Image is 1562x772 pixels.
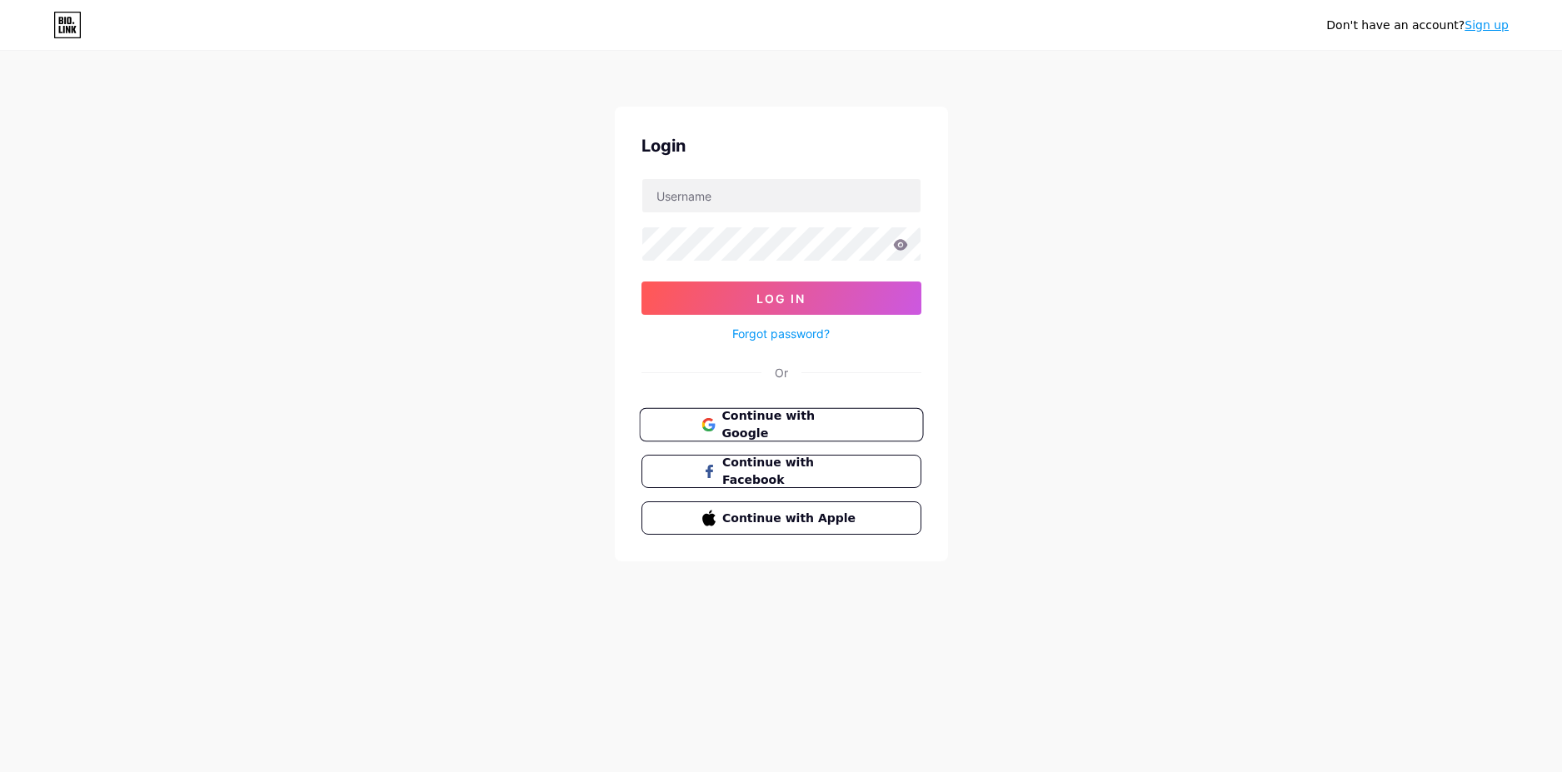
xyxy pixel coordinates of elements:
button: Continue with Facebook [641,455,921,488]
button: Continue with Google [639,408,923,442]
a: Sign up [1465,18,1509,32]
div: Don't have an account? [1326,17,1509,34]
span: Continue with Apple [722,510,860,527]
input: Username [642,179,921,212]
span: Log In [756,291,806,306]
div: Login [641,133,921,158]
div: Or [775,364,788,381]
a: Forgot password? [732,325,830,342]
span: Continue with Facebook [722,454,860,489]
a: Continue with Google [641,408,921,441]
button: Log In [641,281,921,315]
span: Continue with Google [721,407,861,443]
button: Continue with Apple [641,501,921,535]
